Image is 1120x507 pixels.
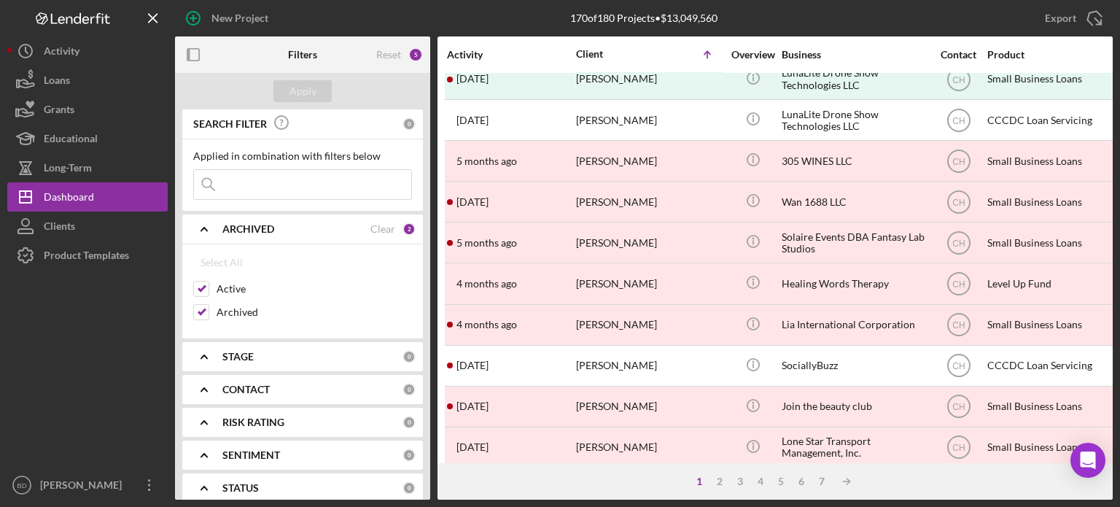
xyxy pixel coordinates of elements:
b: SENTIMENT [222,449,280,461]
button: BD[PERSON_NAME] [7,471,168,500]
div: LunaLite Drone Show Technologies LLC [782,101,927,139]
div: 5 [408,47,423,62]
div: 0 [402,383,416,396]
div: 305 WINES LLC [782,142,927,180]
div: [PERSON_NAME] [576,428,722,467]
div: 0 [402,449,416,462]
div: Activity [447,49,575,61]
button: Product Templates [7,241,168,270]
b: ARCHIVED [222,223,274,235]
time: 2025-04-04 15:14 [456,237,517,249]
text: CH [952,74,965,85]
button: Long-Term [7,153,168,182]
div: 4 [750,476,771,487]
div: New Project [211,4,268,33]
b: Filters [288,49,317,61]
time: 2025-05-02 23:21 [456,319,517,330]
div: [PERSON_NAME] [576,182,722,221]
div: Export [1045,4,1076,33]
div: Lone Star Transport Management, Inc. [782,428,927,467]
div: 6 [791,476,812,487]
div: 0 [402,481,416,495]
div: Clear [370,223,395,235]
div: 5 [771,476,791,487]
time: 2025-05-06 13:16 [456,278,517,290]
b: SEARCH FILTER [193,118,267,130]
time: 2024-12-13 15:52 [456,196,489,208]
div: Solaire Events DBA Fantasy Lab Studios [782,223,927,262]
text: CH [952,238,965,248]
div: Activity [44,36,79,69]
div: 1 [689,476,709,487]
label: Active [217,282,412,296]
div: [PERSON_NAME] [576,387,722,426]
time: 2025-02-06 21:40 [456,73,489,85]
div: [PERSON_NAME] [576,306,722,344]
div: 0 [402,416,416,429]
b: CONTACT [222,384,270,395]
button: Dashboard [7,182,168,212]
div: 2 [709,476,730,487]
div: [PERSON_NAME] [36,471,131,503]
div: [PERSON_NAME] [576,264,722,303]
div: Contact [931,49,986,61]
div: 0 [402,350,416,363]
div: 7 [812,476,832,487]
text: CH [952,115,965,125]
div: [PERSON_NAME] [576,223,722,262]
div: Business [782,49,927,61]
div: Lia International Corporation [782,306,927,344]
button: Export [1030,4,1113,33]
div: Long-Term [44,153,92,186]
div: Apply [289,80,316,102]
button: Educational [7,124,168,153]
div: 2 [402,222,416,236]
text: CH [952,361,965,371]
b: STATUS [222,482,259,494]
div: LunaLite Drone Show Technologies LLC [782,60,927,98]
div: 170 of 180 Projects • $13,049,560 [570,12,717,24]
time: 2025-02-07 23:30 [456,400,489,412]
time: 2025-06-26 16:21 [456,115,489,126]
text: CH [952,279,965,290]
div: 0 [402,117,416,131]
text: BD [17,481,26,489]
time: 2025-08-21 05:19 [456,360,489,371]
div: Wan 1688 LLC [782,182,927,221]
button: Activity [7,36,168,66]
div: Educational [44,124,98,157]
div: Product Templates [44,241,129,274]
div: [PERSON_NAME] [576,101,722,139]
time: 2025-03-20 17:08 [456,155,517,167]
div: Healing Words Therapy [782,264,927,303]
b: RISK RATING [222,417,284,428]
button: Clients [7,212,168,241]
text: CH [952,156,965,166]
b: STAGE [222,351,254,363]
div: Applied in combination with filters below [193,150,412,162]
div: Open Intercom Messenger [1070,443,1105,478]
div: Reset [376,49,401,61]
label: Archived [217,305,412,320]
button: Loans [7,66,168,95]
div: Client [576,48,649,60]
button: New Project [175,4,283,33]
div: [PERSON_NAME] [576,142,722,180]
button: Grants [7,95,168,124]
div: Overview [726,49,780,61]
div: SociallyBuzz [782,347,927,385]
div: Clients [44,212,75,244]
button: Select All [193,248,250,277]
div: Loans [44,66,70,98]
div: Grants [44,95,74,128]
div: [PERSON_NAME] [576,347,722,385]
div: Select All [201,248,243,277]
div: Join the beauty club [782,387,927,426]
div: Dashboard [44,182,94,215]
